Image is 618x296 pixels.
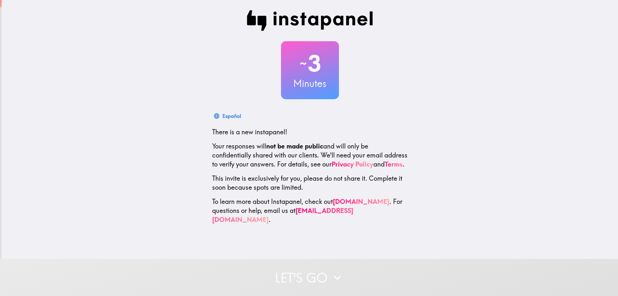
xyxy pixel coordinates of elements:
[266,142,323,150] b: not be made public
[247,10,373,31] img: Instapanel
[212,206,353,224] a: [EMAIL_ADDRESS][DOMAIN_NAME]
[212,110,244,122] button: Español
[332,160,373,168] a: Privacy Policy
[299,54,308,73] span: ~
[212,197,408,224] p: To learn more about Instapanel, check out . For questions or help, email us at .
[222,111,241,120] div: Español
[212,174,408,192] p: This invite is exclusively for you, please do not share it. Complete it soon because spots are li...
[212,142,408,169] p: Your responses will and will only be confidentially shared with our clients. We'll need your emai...
[281,50,339,77] h2: 3
[333,197,389,205] a: [DOMAIN_NAME]
[281,77,339,90] h3: Minutes
[385,160,403,168] a: Terms
[212,128,287,136] span: There is a new instapanel!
